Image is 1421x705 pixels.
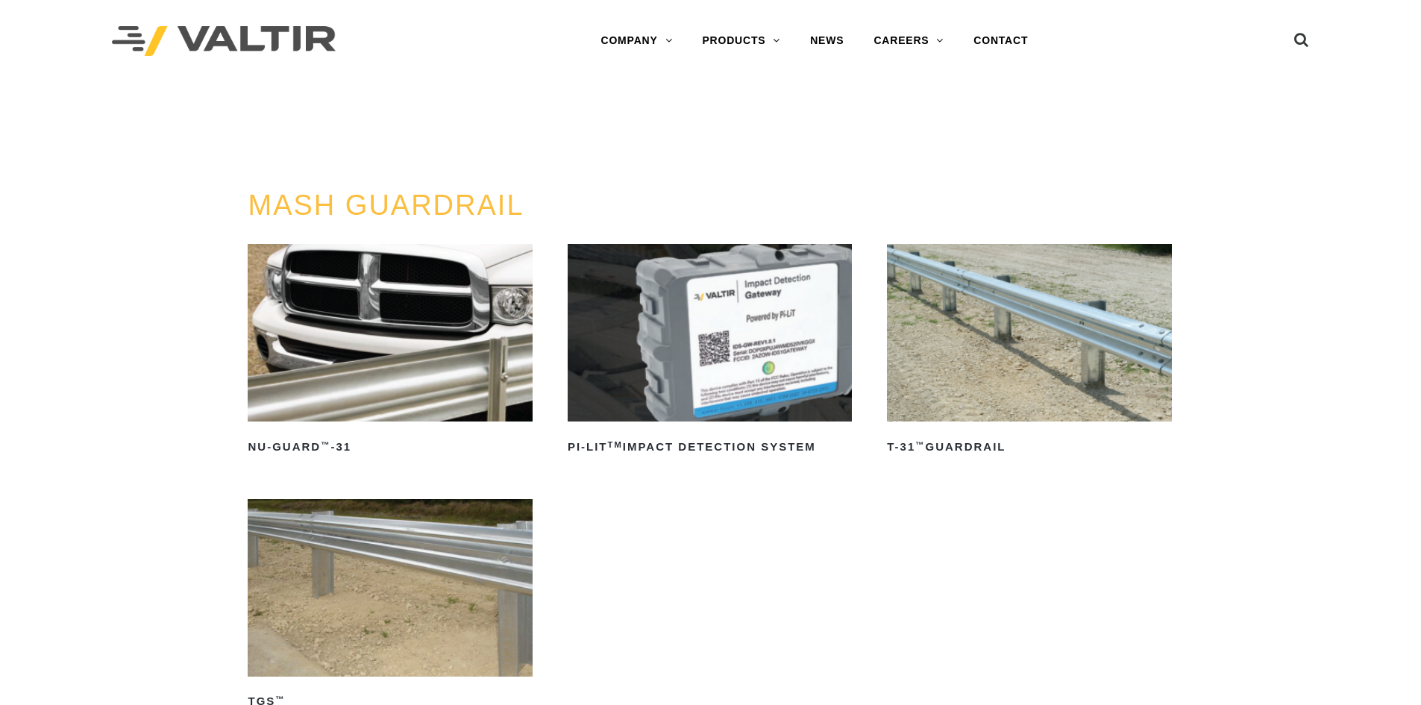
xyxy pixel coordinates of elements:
a: PRODUCTS [687,26,795,56]
sup: ™ [321,440,330,449]
a: CAREERS [859,26,959,56]
a: CONTACT [959,26,1043,56]
h2: PI-LIT Impact Detection System [568,435,852,459]
a: NU-GUARD™-31 [248,244,532,459]
a: T-31™Guardrail [887,244,1171,459]
sup: ™ [275,695,285,704]
img: Valtir [112,26,336,57]
h2: NU-GUARD -31 [248,435,532,459]
sup: TM [608,440,623,449]
a: MASH GUARDRAIL [248,189,524,221]
a: NEWS [795,26,859,56]
a: PI-LITTMImpact Detection System [568,244,852,459]
a: COMPANY [586,26,687,56]
sup: ™ [915,440,925,449]
h2: T-31 Guardrail [887,435,1171,459]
